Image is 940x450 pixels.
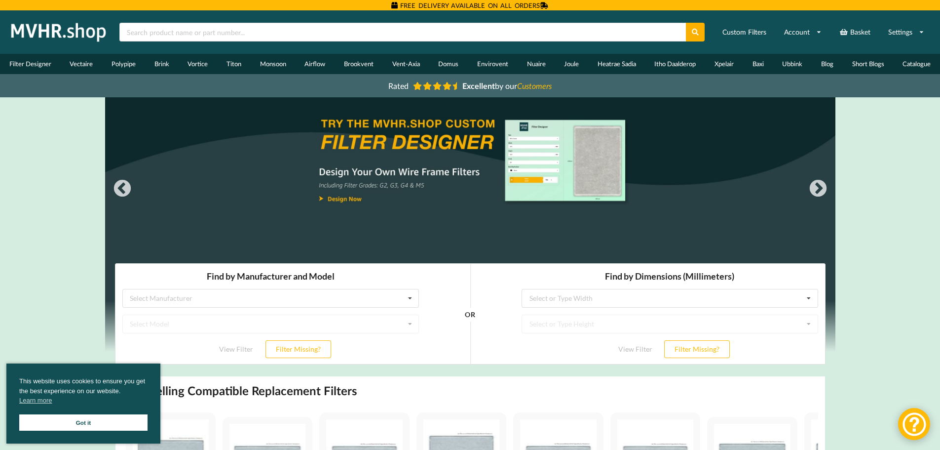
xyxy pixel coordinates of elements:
a: Xpelair [705,54,743,74]
a: Domus [429,54,468,74]
a: Polypipe [102,54,145,74]
span: Rated [388,81,409,90]
a: Brink [145,54,179,74]
a: Envirovent [468,54,518,74]
div: Select Manufacturer [15,32,77,39]
a: Custom Filters [716,23,773,41]
a: Basket [833,23,877,41]
span: by our [462,81,552,90]
a: Vortice [179,54,218,74]
a: Blog [812,54,843,74]
a: Short Blogs [843,54,894,74]
a: Itho Daalderop [645,54,706,74]
span: This website uses cookies to ensure you get the best experience on our website. [19,376,148,408]
a: Brookvent [335,54,383,74]
a: Heatrae Sadia [588,54,645,74]
button: Previous [113,179,132,199]
button: Next [808,179,828,199]
a: Monsoon [251,54,296,74]
a: Rated Excellentby ourCustomers [381,78,559,94]
button: Filter Missing? [150,77,216,95]
b: Excellent [462,81,495,90]
img: mvhr.shop.png [7,20,111,44]
a: cookies - Learn more [19,396,52,406]
a: Settings [882,23,931,41]
a: Got it cookie [19,414,148,431]
a: Catalogue [893,54,940,74]
a: Vectaire [61,54,103,74]
a: Titon [217,54,251,74]
div: cookieconsent [6,364,160,444]
a: Joule [555,54,588,74]
input: Search product name or part number... [119,23,686,41]
a: Baxi [743,54,773,74]
a: Account [778,23,828,41]
h2: Best Selling Compatible Replacement Filters [122,383,357,399]
h3: Find by Manufacturer and Model [7,7,304,19]
div: Select or Type Width [414,32,478,39]
h3: Find by Dimensions (Millimeters) [407,7,703,19]
a: Airflow [295,54,335,74]
i: Customers [517,81,552,90]
a: Ubbink [773,54,812,74]
button: Filter Missing? [549,77,615,95]
a: Vent-Axia [383,54,429,74]
a: Nuaire [518,54,555,74]
div: OR [350,51,360,102]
